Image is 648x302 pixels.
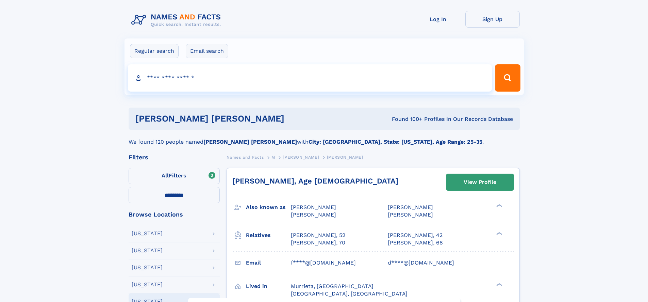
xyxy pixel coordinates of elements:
h1: [PERSON_NAME] [PERSON_NAME] [135,114,338,123]
span: All [162,172,169,179]
span: [PERSON_NAME] [283,155,319,160]
h3: Lived in [246,281,291,292]
div: We found 120 people named with . [129,130,520,146]
span: Murrieta, [GEOGRAPHIC_DATA] [291,283,373,289]
input: search input [128,64,492,92]
a: View Profile [446,174,514,190]
span: [PERSON_NAME] [388,211,433,218]
div: Filters [129,154,220,160]
h3: Also known as [246,202,291,213]
a: Names and Facts [227,153,264,161]
div: [US_STATE] [132,265,163,270]
div: Found 100+ Profiles In Our Records Database [338,115,513,123]
a: [PERSON_NAME] [283,153,319,161]
a: [PERSON_NAME], Age [DEMOGRAPHIC_DATA] [232,177,398,185]
span: [PERSON_NAME] [291,204,336,210]
span: [PERSON_NAME] [291,211,336,218]
div: ❯ [495,231,503,236]
div: [US_STATE] [132,248,163,253]
div: [US_STATE] [132,231,163,236]
div: ❯ [495,204,503,208]
img: Logo Names and Facts [129,11,227,29]
h3: Email [246,257,291,269]
b: City: [GEOGRAPHIC_DATA], State: [US_STATE], Age Range: 25-35 [309,139,482,145]
label: Regular search [130,44,179,58]
div: [US_STATE] [132,282,163,287]
h3: Relatives [246,229,291,241]
div: View Profile [464,174,496,190]
span: [PERSON_NAME] [327,155,363,160]
label: Email search [186,44,228,58]
a: [PERSON_NAME], 42 [388,232,443,239]
a: Sign Up [465,11,520,28]
div: ❯ [495,282,503,287]
a: [PERSON_NAME], 52 [291,232,345,239]
span: M [271,155,275,160]
label: Filters [129,168,220,184]
a: [PERSON_NAME], 70 [291,239,345,247]
b: [PERSON_NAME] [PERSON_NAME] [203,139,297,145]
a: [PERSON_NAME], 68 [388,239,443,247]
a: M [271,153,275,161]
span: [GEOGRAPHIC_DATA], [GEOGRAPHIC_DATA] [291,290,408,297]
button: Search Button [495,64,520,92]
span: [PERSON_NAME] [388,204,433,210]
div: Browse Locations [129,211,220,218]
a: Log In [411,11,465,28]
